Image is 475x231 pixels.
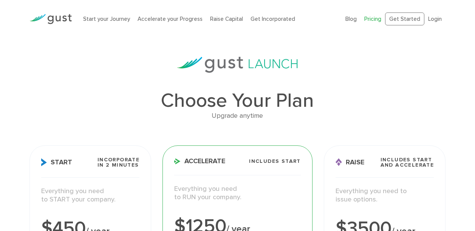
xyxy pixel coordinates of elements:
a: Pricing [364,16,381,22]
div: Upgrade anytime [29,111,446,122]
img: Accelerate Icon [174,158,181,164]
img: Raise Icon [336,158,342,166]
a: Start your Journey [83,16,130,22]
span: Incorporate in 2 Minutes [97,157,139,168]
img: gust-launch-logos.svg [177,57,298,73]
p: Everything you need to START your company. [41,187,139,204]
a: Get Incorporated [251,16,295,22]
img: Gust Logo [29,14,72,24]
span: Start [41,158,72,166]
img: Start Icon X2 [41,158,47,166]
p: Everything you need to RUN your company. [174,185,300,202]
a: Blog [345,16,357,22]
span: Raise [336,158,364,166]
a: Get Started [385,12,424,26]
span: Includes START [249,159,301,164]
p: Everything you need to issue options. [336,187,434,204]
h1: Choose Your Plan [29,91,446,111]
a: Login [428,16,442,22]
a: Raise Capital [210,16,243,22]
span: Accelerate [174,158,225,165]
a: Accelerate your Progress [138,16,203,22]
span: Includes START and ACCELERATE [381,157,434,168]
